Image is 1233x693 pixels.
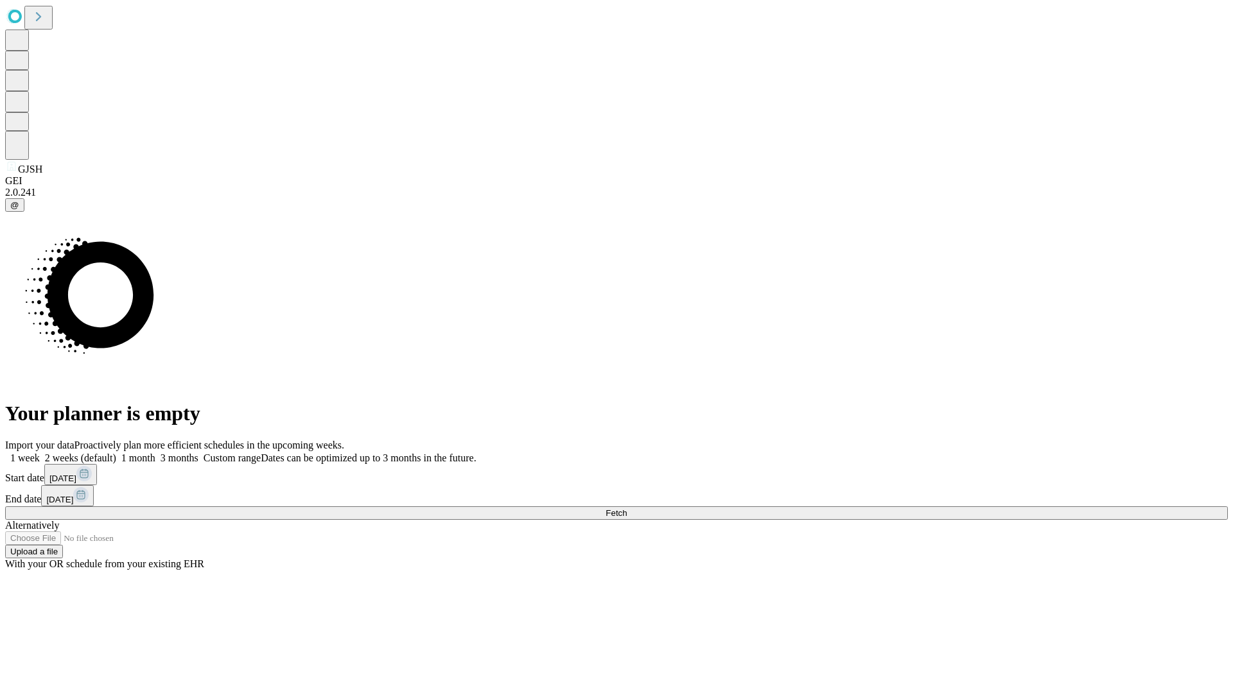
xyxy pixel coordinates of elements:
span: 3 months [161,452,198,463]
div: 2.0.241 [5,187,1228,198]
span: Proactively plan more efficient schedules in the upcoming weeks. [74,440,344,450]
span: Custom range [204,452,261,463]
span: 1 month [121,452,155,463]
button: Fetch [5,506,1228,520]
div: Start date [5,464,1228,485]
button: [DATE] [41,485,94,506]
span: GJSH [18,164,42,175]
span: 2 weeks (default) [45,452,116,463]
span: With your OR schedule from your existing EHR [5,558,204,569]
span: Dates can be optimized up to 3 months in the future. [261,452,476,463]
span: Import your data [5,440,74,450]
span: [DATE] [49,474,76,483]
div: End date [5,485,1228,506]
span: Fetch [606,508,627,518]
button: @ [5,198,24,212]
h1: Your planner is empty [5,402,1228,425]
span: 1 week [10,452,40,463]
span: @ [10,200,19,210]
button: Upload a file [5,545,63,558]
div: GEI [5,175,1228,187]
span: Alternatively [5,520,59,531]
button: [DATE] [44,464,97,485]
span: [DATE] [46,495,73,504]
